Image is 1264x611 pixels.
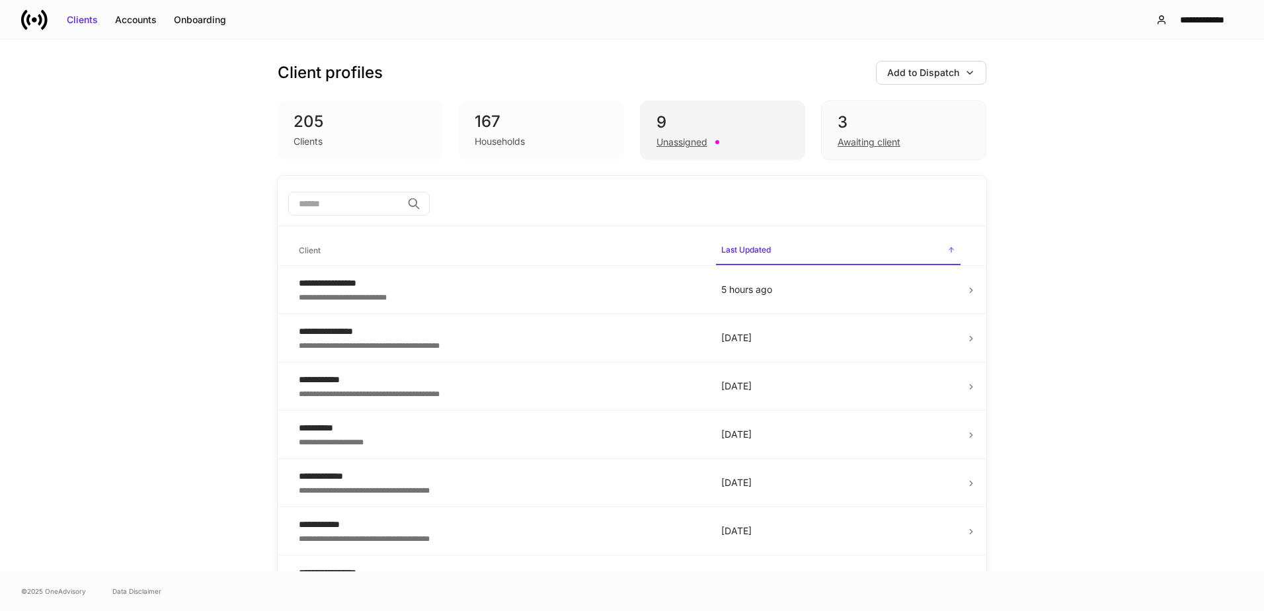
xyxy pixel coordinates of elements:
[721,476,955,489] p: [DATE]
[656,136,707,149] div: Unassigned
[721,524,955,538] p: [DATE]
[721,243,771,256] h6: Last Updated
[721,428,955,441] p: [DATE]
[475,135,525,148] div: Households
[21,586,86,596] span: © 2025 OneAdvisory
[838,112,970,133] div: 3
[721,331,955,345] p: [DATE]
[165,9,235,30] button: Onboarding
[475,111,608,132] div: 167
[58,9,106,30] button: Clients
[299,244,321,257] h6: Client
[294,111,427,132] div: 205
[887,66,959,79] div: Add to Dispatch
[838,136,900,149] div: Awaiting client
[115,13,157,26] div: Accounts
[294,135,323,148] div: Clients
[106,9,165,30] button: Accounts
[294,237,705,265] span: Client
[67,13,98,26] div: Clients
[640,101,805,160] div: 9Unassigned
[112,586,161,596] a: Data Disclaimer
[278,62,383,83] h3: Client profiles
[821,101,986,160] div: 3Awaiting client
[656,112,789,133] div: 9
[721,380,955,393] p: [DATE]
[721,283,955,296] p: 5 hours ago
[174,13,226,26] div: Onboarding
[876,61,986,85] button: Add to Dispatch
[716,237,961,265] span: Last Updated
